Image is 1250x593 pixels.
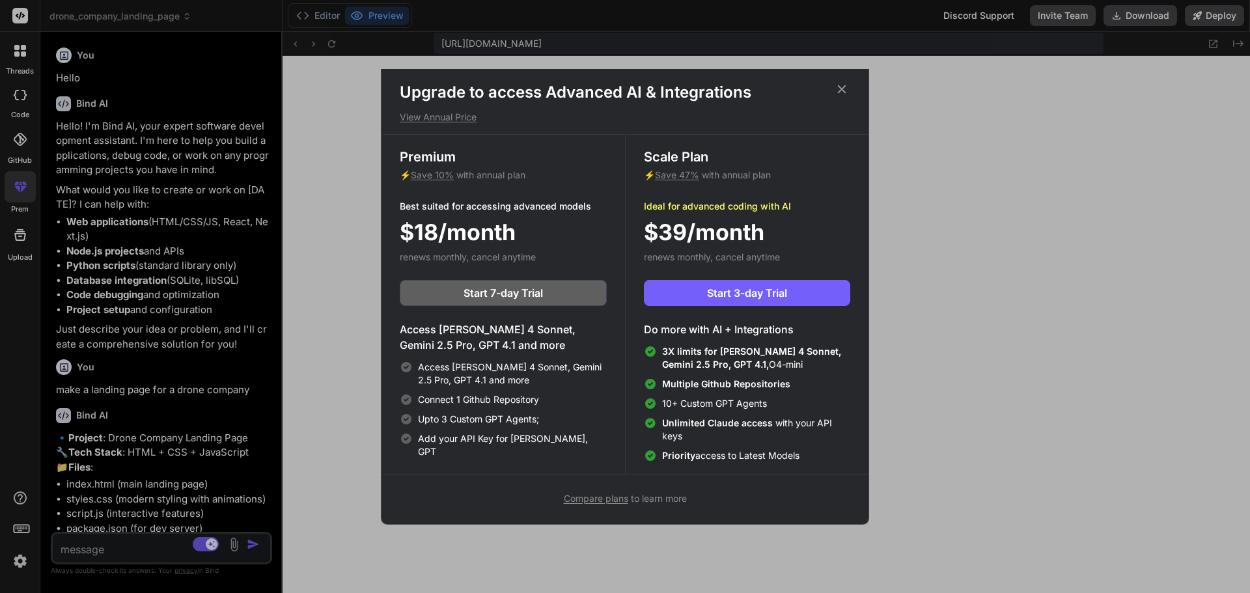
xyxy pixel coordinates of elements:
[662,449,799,462] span: access to Latest Models
[400,322,607,353] h4: Access [PERSON_NAME] 4 Sonnet, Gemini 2.5 Pro, GPT 4.1 and more
[644,280,850,306] button: Start 3-day Trial
[662,417,775,428] span: Unlimited Claude access
[662,450,695,461] span: Priority
[418,393,539,406] span: Connect 1 Github Repository
[564,493,628,504] span: Compare plans
[400,148,607,166] h3: Premium
[662,346,841,370] span: 3X limits for [PERSON_NAME] 4 Sonnet, Gemini 2.5 Pro, GPT 4.1,
[662,417,850,443] span: with your API keys
[564,493,687,504] span: to learn more
[662,378,790,389] span: Multiple Github Repositories
[400,280,607,306] button: Start 7-day Trial
[400,215,516,249] span: $18/month
[644,251,780,262] span: renews monthly, cancel anytime
[418,413,539,426] span: Upto 3 Custom GPT Agents;
[400,169,607,182] p: ⚡ with annual plan
[400,111,850,124] p: View Annual Price
[655,169,699,180] span: Save 47%
[644,215,764,249] span: $39/month
[418,432,607,458] span: Add your API Key for [PERSON_NAME], GPT
[644,200,850,213] p: Ideal for advanced coding with AI
[644,322,850,337] h4: Do more with AI + Integrations
[411,169,454,180] span: Save 10%
[662,345,850,371] span: O4-mini
[707,285,787,301] span: Start 3-day Trial
[400,251,536,262] span: renews monthly, cancel anytime
[400,82,850,103] h1: Upgrade to access Advanced AI & Integrations
[644,148,850,166] h3: Scale Plan
[418,361,607,387] span: Access [PERSON_NAME] 4 Sonnet, Gemini 2.5 Pro, GPT 4.1 and more
[400,200,607,213] p: Best suited for accessing advanced models
[644,169,850,182] p: ⚡ with annual plan
[464,285,543,301] span: Start 7-day Trial
[662,397,767,410] span: 10+ Custom GPT Agents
